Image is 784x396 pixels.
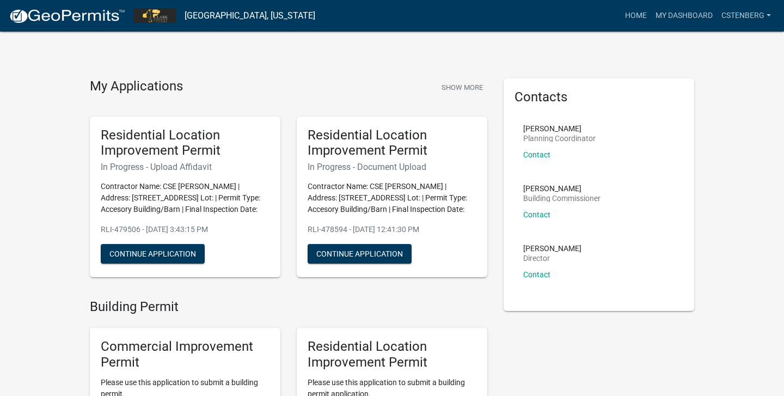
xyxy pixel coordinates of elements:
a: cstenberg [717,5,775,26]
p: Building Commissioner [523,194,601,202]
h6: In Progress - Upload Affidavit [101,162,269,172]
p: RLI-479506 - [DATE] 3:43:15 PM [101,224,269,235]
p: [PERSON_NAME] [523,125,596,132]
h5: Residential Location Improvement Permit [308,127,476,159]
p: RLI-478594 - [DATE] 12:41:30 PM [308,224,476,235]
h5: Contacts [514,89,683,105]
h5: Commercial Improvement Permit [101,339,269,370]
p: Contractor Name: CSE [PERSON_NAME] | Address: [STREET_ADDRESS] Lot: | Permit Type: Accesory Build... [101,181,269,215]
a: My Dashboard [651,5,717,26]
h5: Residential Location Improvement Permit [101,127,269,159]
h4: My Applications [90,78,183,95]
p: [PERSON_NAME] [523,185,601,192]
h6: In Progress - Document Upload [308,162,476,172]
a: [GEOGRAPHIC_DATA], [US_STATE] [185,7,315,25]
a: Home [621,5,651,26]
h5: Residential Location Improvement Permit [308,339,476,370]
a: Contact [523,210,550,219]
p: [PERSON_NAME] [523,245,581,252]
a: Contact [523,150,550,159]
button: Continue Application [101,244,205,264]
p: Planning Coordinator [523,135,596,142]
a: Contact [523,270,550,279]
img: Clark County, Indiana [134,8,176,23]
p: Director [523,254,581,262]
button: Continue Application [308,244,412,264]
p: Contractor Name: CSE [PERSON_NAME] | Address: [STREET_ADDRESS] Lot: | Permit Type: Accesory Build... [308,181,476,215]
button: Show More [437,78,487,96]
h4: Building Permit [90,299,487,315]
